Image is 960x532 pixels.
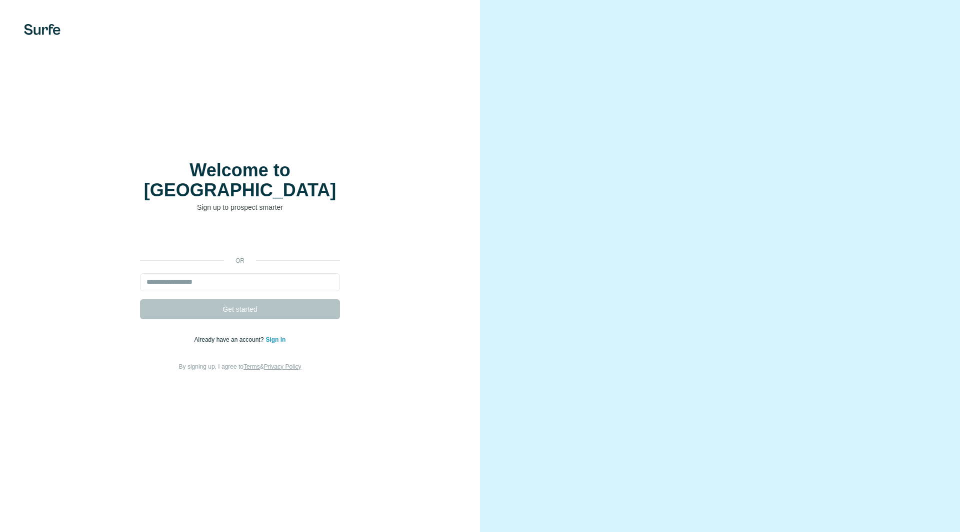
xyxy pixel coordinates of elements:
[24,24,60,35] img: Surfe's logo
[140,202,340,212] p: Sign up to prospect smarter
[135,227,345,249] iframe: Sign in with Google Button
[243,363,260,370] a: Terms
[194,336,266,343] span: Already have an account?
[179,363,301,370] span: By signing up, I agree to &
[140,160,340,200] h1: Welcome to [GEOGRAPHIC_DATA]
[265,336,285,343] a: Sign in
[224,256,256,265] p: or
[264,363,301,370] a: Privacy Policy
